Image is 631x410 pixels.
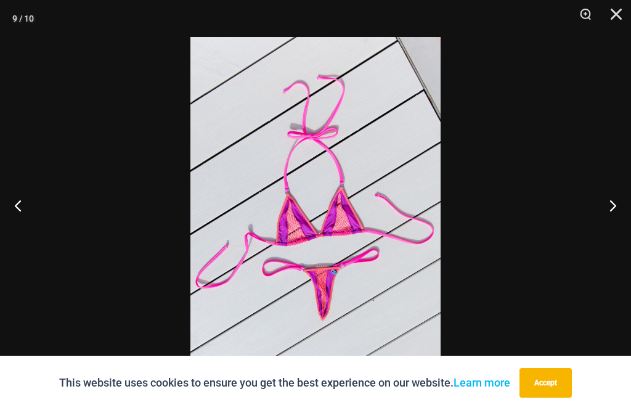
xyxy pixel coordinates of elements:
p: This website uses cookies to ensure you get the best experience on our website. [59,374,510,392]
button: Next [585,174,631,236]
a: Learn more [454,376,510,389]
button: Accept [519,368,572,398]
div: 9 / 10 [12,9,34,28]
